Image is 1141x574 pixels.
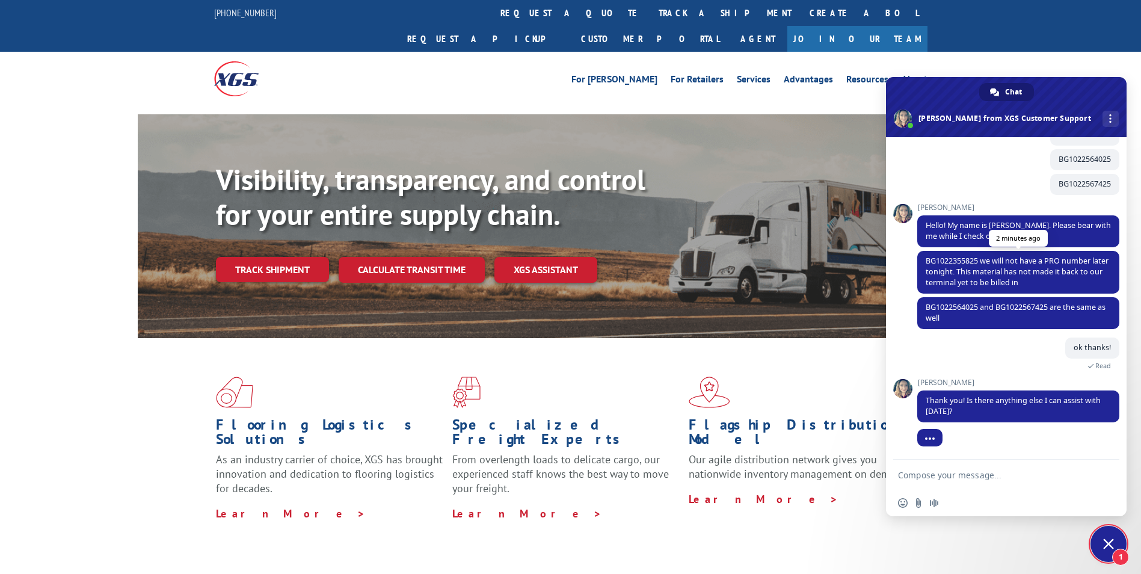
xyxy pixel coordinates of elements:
p: From overlength loads to delicate cargo, our experienced staff knows the best way to move your fr... [452,452,680,506]
span: Read [1095,362,1111,370]
span: Our agile distribution network gives you nationwide inventory management on demand. [689,452,910,481]
span: Insert an emoji [898,498,908,508]
textarea: Compose your message... [898,470,1088,481]
span: [PERSON_NAME] [917,203,1119,212]
span: Hello! My name is [PERSON_NAME]. Please bear with me while I check on these for you [926,220,1111,241]
span: [PERSON_NAME] [917,378,1119,387]
img: xgs-icon-flagship-distribution-model-red [689,377,730,408]
span: BG1022564025 and BG1022567425 are the same as well [926,302,1106,323]
a: For [PERSON_NAME] [571,75,657,88]
span: As an industry carrier of choice, XGS has brought innovation and dedication to flooring logistics... [216,452,443,495]
span: ok thanks! [1074,342,1111,353]
img: xgs-icon-total-supply-chain-intelligence-red [216,377,253,408]
div: Chat [979,83,1034,101]
a: Track shipment [216,257,329,282]
span: Thank you! Is there anything else I can assist with [DATE]? [926,395,1101,416]
a: Agent [728,26,787,52]
img: xgs-icon-focused-on-flooring-red [452,377,481,408]
span: BG1022355825 we will not have a PRO number later tonight. This material has not made it back to o... [926,256,1109,288]
a: Services [737,75,770,88]
a: Customer Portal [572,26,728,52]
a: XGS ASSISTANT [494,257,597,283]
a: Learn More > [216,507,366,520]
a: About [902,75,927,88]
a: For Retailers [671,75,724,88]
h1: Specialized Freight Experts [452,418,680,452]
span: BG1022567425 [1059,179,1111,189]
span: Audio message [929,498,939,508]
div: Close chat [1090,526,1127,562]
span: Send a file [914,498,923,508]
h1: Flagship Distribution Model [689,418,916,452]
h1: Flooring Logistics Solutions [216,418,443,452]
span: Chat [1005,83,1022,101]
a: Learn More > [452,507,602,520]
a: Resources [846,75,888,88]
a: Learn More > [689,492,838,506]
a: Join Our Team [787,26,927,52]
a: Request a pickup [398,26,572,52]
span: 1 [1112,549,1129,566]
a: Calculate transit time [339,257,485,283]
b: Visibility, transparency, and control for your entire supply chain. [216,161,645,233]
a: Advantages [784,75,833,88]
a: [PHONE_NUMBER] [214,7,277,19]
div: More channels [1103,111,1119,127]
span: BG1022564025 [1059,154,1111,164]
